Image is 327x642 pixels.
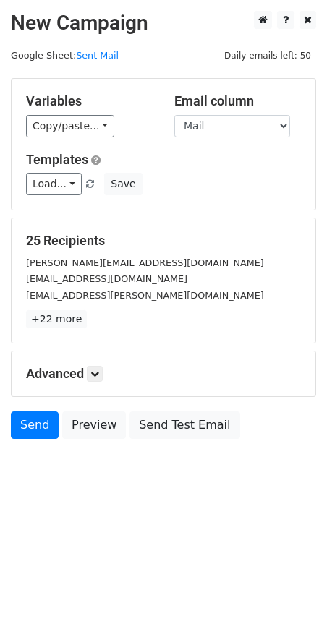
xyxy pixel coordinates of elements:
[129,411,239,439] a: Send Test Email
[219,50,316,61] a: Daily emails left: 50
[26,366,301,382] h5: Advanced
[26,115,114,137] a: Copy/paste...
[26,233,301,249] h5: 25 Recipients
[26,310,87,328] a: +22 more
[26,257,264,268] small: [PERSON_NAME][EMAIL_ADDRESS][DOMAIN_NAME]
[255,573,327,642] div: 聊天小工具
[26,173,82,195] a: Load...
[104,173,142,195] button: Save
[62,411,126,439] a: Preview
[26,152,88,167] a: Templates
[26,273,187,284] small: [EMAIL_ADDRESS][DOMAIN_NAME]
[11,411,59,439] a: Send
[26,93,153,109] h5: Variables
[11,11,316,35] h2: New Campaign
[11,50,119,61] small: Google Sheet:
[255,573,327,642] iframe: Chat Widget
[174,93,301,109] h5: Email column
[76,50,119,61] a: Sent Mail
[26,290,264,301] small: [EMAIL_ADDRESS][PERSON_NAME][DOMAIN_NAME]
[219,48,316,64] span: Daily emails left: 50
